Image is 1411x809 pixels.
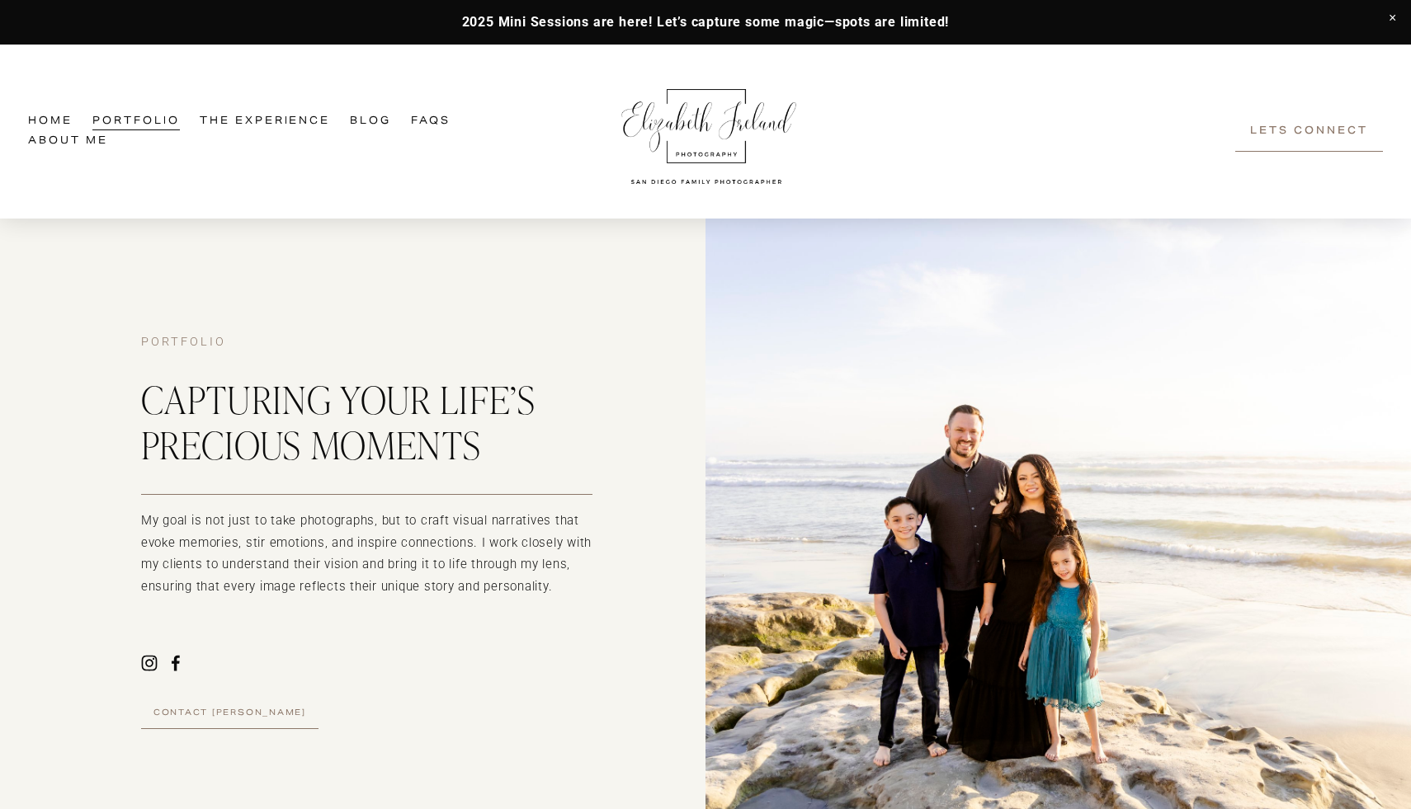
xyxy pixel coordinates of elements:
a: Instagram [141,655,158,671]
a: Facebook [168,655,184,671]
img: Elizabeth Ireland Photography San Diego Family Photographer [612,73,802,190]
a: About Me [28,132,108,152]
h2: Capturing your Life’s precious moments [141,377,592,468]
a: folder dropdown [200,112,331,132]
a: FAQs [411,112,451,132]
h4: Portfolio [141,335,592,350]
span: The Experience [200,113,331,130]
p: My goal is not just to take photographs, but to craft visual narratives that evoke memories, stir... [141,510,592,599]
a: Home [28,112,73,132]
a: Portfolio [92,112,180,132]
a: Blog [350,112,391,132]
a: Contact [PERSON_NAME] [141,697,319,730]
a: Lets Connect [1235,111,1382,151]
